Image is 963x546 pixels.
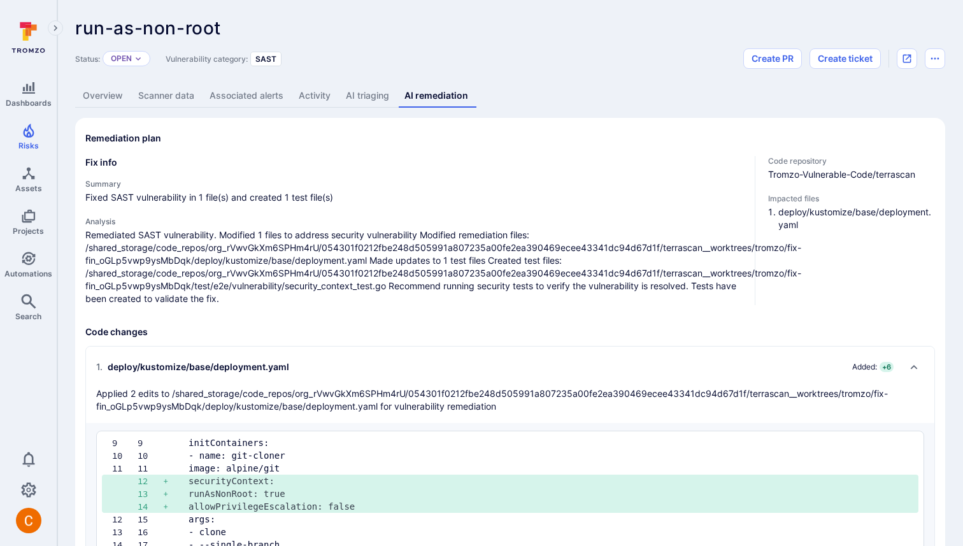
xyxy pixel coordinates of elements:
span: Vulnerability category: [166,54,248,64]
div: 16 [138,526,163,538]
div: 13 [138,487,163,500]
span: Automations [4,269,52,278]
pre: - name: git-cloner [189,449,908,462]
span: Search [15,312,41,321]
div: + [163,500,189,513]
a: Scanner data [131,84,202,108]
pre: image: alpine/git [189,462,908,475]
a: Overview [75,84,131,108]
div: 15 [138,513,163,526]
div: Vulnerability tabs [75,84,945,108]
div: 12 [112,513,138,526]
a: AI triaging [338,84,397,108]
div: Open original issue [897,48,917,69]
button: Options menu [925,48,945,69]
span: Projects [13,226,44,236]
span: Added: [852,362,877,372]
pre: args: [189,513,908,526]
button: Create ticket [810,48,881,69]
a: AI remediation [397,84,476,108]
button: Expand dropdown [134,55,142,62]
div: SAST [250,52,282,66]
img: ACg8ocJuq_DPPTkXyD9OlTnVLvDrpObecjcADscmEHLMiTyEnTELew=s96-c [16,508,41,533]
span: Assets [15,183,42,193]
div: + [163,487,189,500]
div: Collapse [86,347,934,423]
h3: Fix info [85,156,745,169]
pre: - clone [189,526,908,538]
span: Status: [75,54,100,64]
span: 1 . [96,361,103,373]
h2: Remediation plan [85,132,161,145]
span: Code repository [768,156,935,166]
a: Associated alerts [202,84,291,108]
h4: Summary [85,179,745,189]
i: Expand navigation menu [51,23,60,34]
pre: initContainers: [189,436,908,449]
span: Fixed SAST vulnerability in 1 file(s) and created 1 test file(s) [85,191,745,204]
div: 12 [138,475,163,487]
div: + [163,475,189,487]
div: 9 [112,436,138,449]
pre: runAsNonRoot: true [189,487,908,500]
span: Tromzo-Vulnerable-Code/terrascan [768,168,935,181]
div: 10 [138,449,163,462]
div: Camilo Rivera [16,508,41,533]
span: + 6 [880,362,894,372]
div: 13 [112,526,138,538]
div: 10 [112,449,138,462]
a: Activity [291,84,338,108]
pre: allowPrivilegeEscalation: false [189,500,908,513]
li: deploy/kustomize/base/deployment.yaml [778,206,935,231]
div: deploy/kustomize/base/deployment.yaml [96,361,289,373]
div: 11 [138,462,163,475]
button: Expand navigation menu [48,20,63,36]
p: Remediated SAST vulnerability. Modified 1 files to address security vulnerability Modified remedi... [85,229,745,305]
h4: Analysis [85,217,745,226]
div: 11 [112,462,138,475]
div: 9 [138,436,163,449]
span: run-as-non-root [75,17,221,39]
span: Impacted files [768,194,935,203]
button: Create PR [743,48,802,69]
button: Open [111,54,132,64]
span: Dashboards [6,98,52,108]
div: 14 [138,500,163,513]
p: Applied 2 edits to /shared_storage/code_repos/org_rVwvGkXm6SPHm4rU/054301f0212fbe248d505991a80723... [96,387,899,413]
h3: Code changes [85,326,935,338]
pre: securityContext: [189,475,908,487]
span: Risks [18,141,39,150]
